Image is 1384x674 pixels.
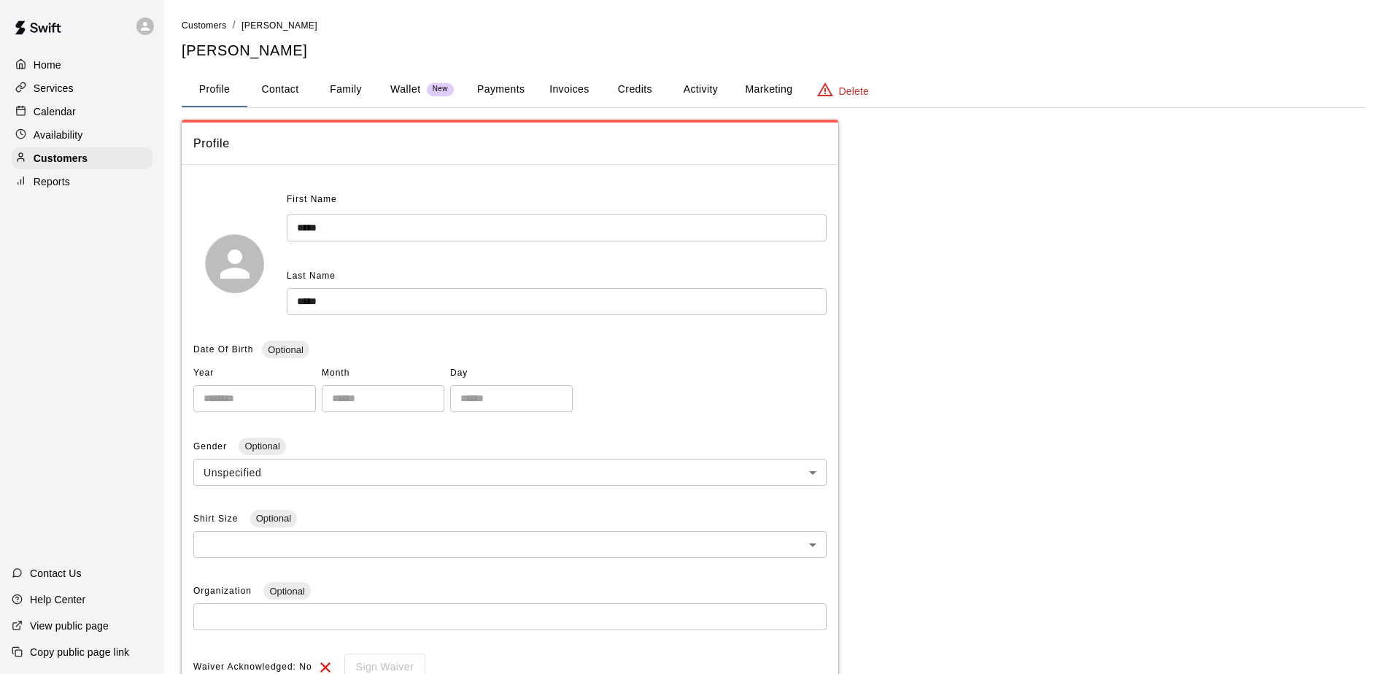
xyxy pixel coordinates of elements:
[450,362,573,385] span: Day
[34,174,70,189] p: Reports
[262,344,309,355] span: Optional
[30,645,129,659] p: Copy public page link
[12,54,152,76] a: Home
[34,128,83,142] p: Availability
[668,72,733,107] button: Activity
[465,72,536,107] button: Payments
[182,20,227,31] span: Customers
[12,147,152,169] a: Customers
[30,619,109,633] p: View public page
[602,72,668,107] button: Credits
[34,58,61,72] p: Home
[287,188,337,212] span: First Name
[233,18,236,33] li: /
[12,77,152,99] a: Services
[247,72,313,107] button: Contact
[239,441,285,452] span: Optional
[241,20,317,31] span: [PERSON_NAME]
[263,586,310,597] span: Optional
[182,19,227,31] a: Customers
[193,134,827,153] span: Profile
[839,84,869,98] p: Delete
[193,344,253,355] span: Date Of Birth
[193,362,316,385] span: Year
[34,104,76,119] p: Calendar
[193,441,230,452] span: Gender
[313,72,379,107] button: Family
[30,566,82,581] p: Contact Us
[12,101,152,123] a: Calendar
[182,41,1366,61] h5: [PERSON_NAME]
[193,459,827,486] div: Unspecified
[182,72,1366,107] div: basic tabs example
[536,72,602,107] button: Invoices
[30,592,85,607] p: Help Center
[193,514,241,524] span: Shirt Size
[322,362,444,385] span: Month
[34,81,74,96] p: Services
[287,271,336,281] span: Last Name
[390,82,421,97] p: Wallet
[193,586,255,596] span: Organization
[34,151,88,166] p: Customers
[250,513,297,524] span: Optional
[182,18,1366,34] nav: breadcrumb
[12,171,152,193] a: Reports
[12,124,152,146] a: Availability
[427,85,454,94] span: New
[733,72,804,107] button: Marketing
[182,72,247,107] button: Profile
